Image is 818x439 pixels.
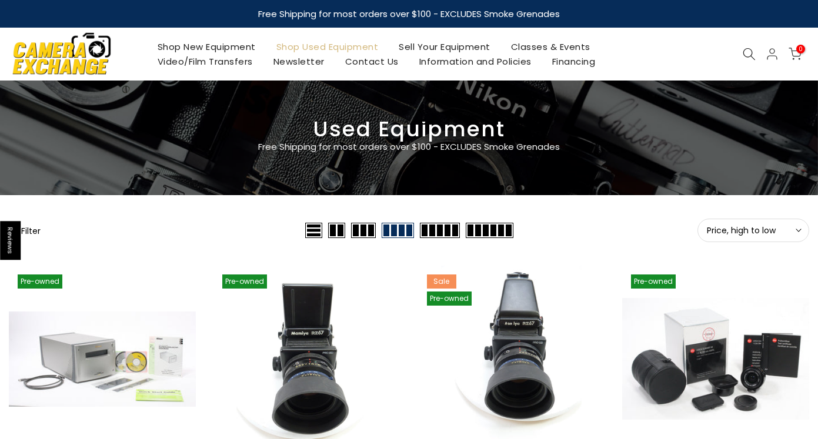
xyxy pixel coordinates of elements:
[707,225,800,236] span: Price, high to low
[796,45,805,53] span: 0
[147,54,263,69] a: Video/Film Transfers
[409,54,542,69] a: Information and Policies
[542,54,606,69] a: Financing
[9,224,41,236] button: Show filters
[9,122,809,137] h3: Used Equipment
[263,54,335,69] a: Newsletter
[697,219,809,242] button: Price, high to low
[189,140,630,154] p: Free Shipping for most orders over $100 - EXCLUDES Smoke Grenades
[147,39,266,54] a: Shop New Equipment
[335,54,409,69] a: Contact Us
[500,39,600,54] a: Classes & Events
[258,8,560,20] strong: Free Shipping for most orders over $100 - EXCLUDES Smoke Grenades
[266,39,389,54] a: Shop Used Equipment
[389,39,501,54] a: Sell Your Equipment
[789,48,802,61] a: 0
